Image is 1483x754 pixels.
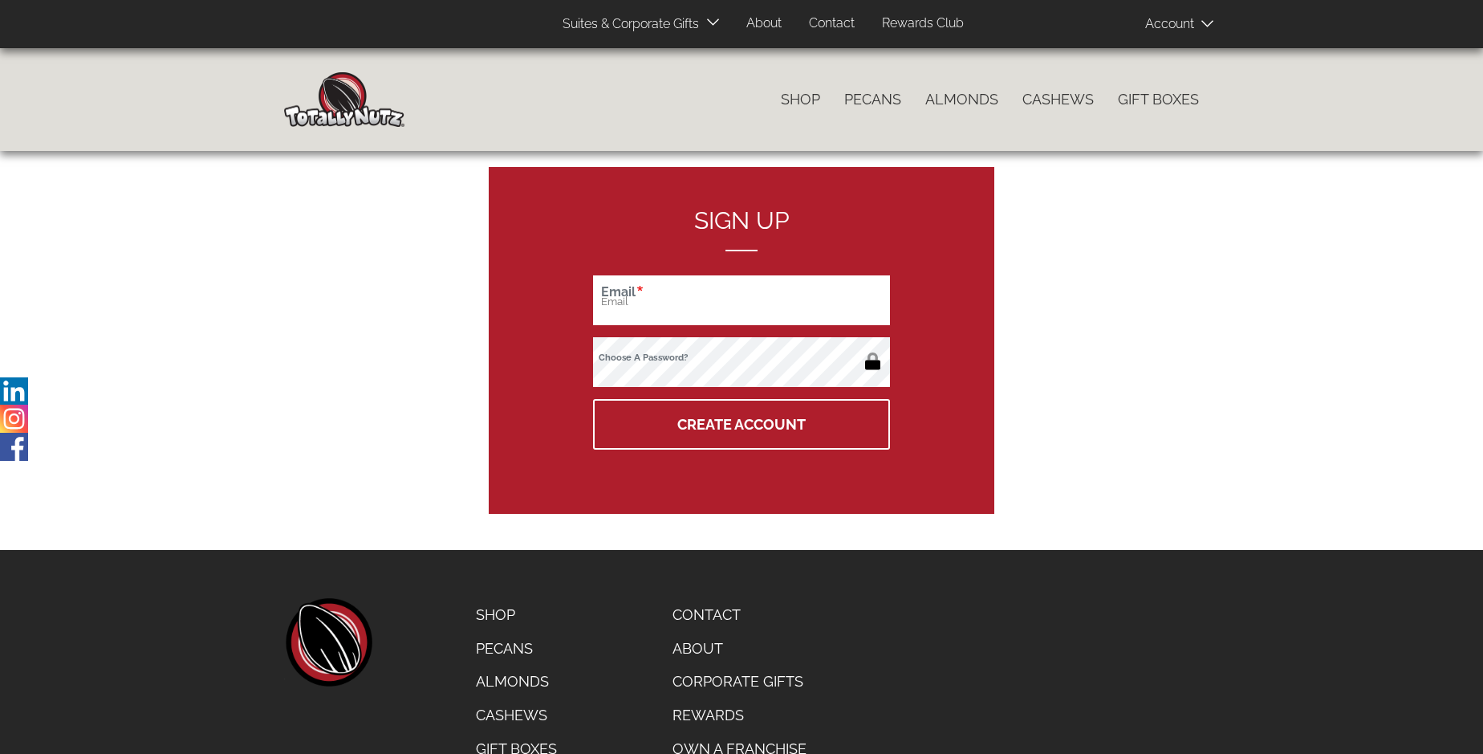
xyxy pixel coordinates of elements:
a: Contact [660,598,819,632]
a: Rewards [660,699,819,732]
h2: Sign up [593,207,890,251]
a: Almonds [464,665,569,699]
a: About [660,632,819,666]
a: Suites & Corporate Gifts [551,9,704,40]
a: home [284,598,372,687]
a: Shop [464,598,569,632]
button: Create Account [593,399,890,450]
a: Almonds [913,83,1010,116]
a: Contact [797,8,867,39]
a: About [734,8,794,39]
a: Shop [769,83,832,116]
a: Gift Boxes [1106,83,1211,116]
a: Corporate Gifts [660,665,819,699]
a: Cashews [1010,83,1106,116]
a: Pecans [464,632,569,666]
a: Rewards Club [870,8,976,39]
a: Pecans [832,83,913,116]
input: Email [593,275,890,325]
a: Cashews [464,699,569,732]
img: Home [284,72,404,127]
